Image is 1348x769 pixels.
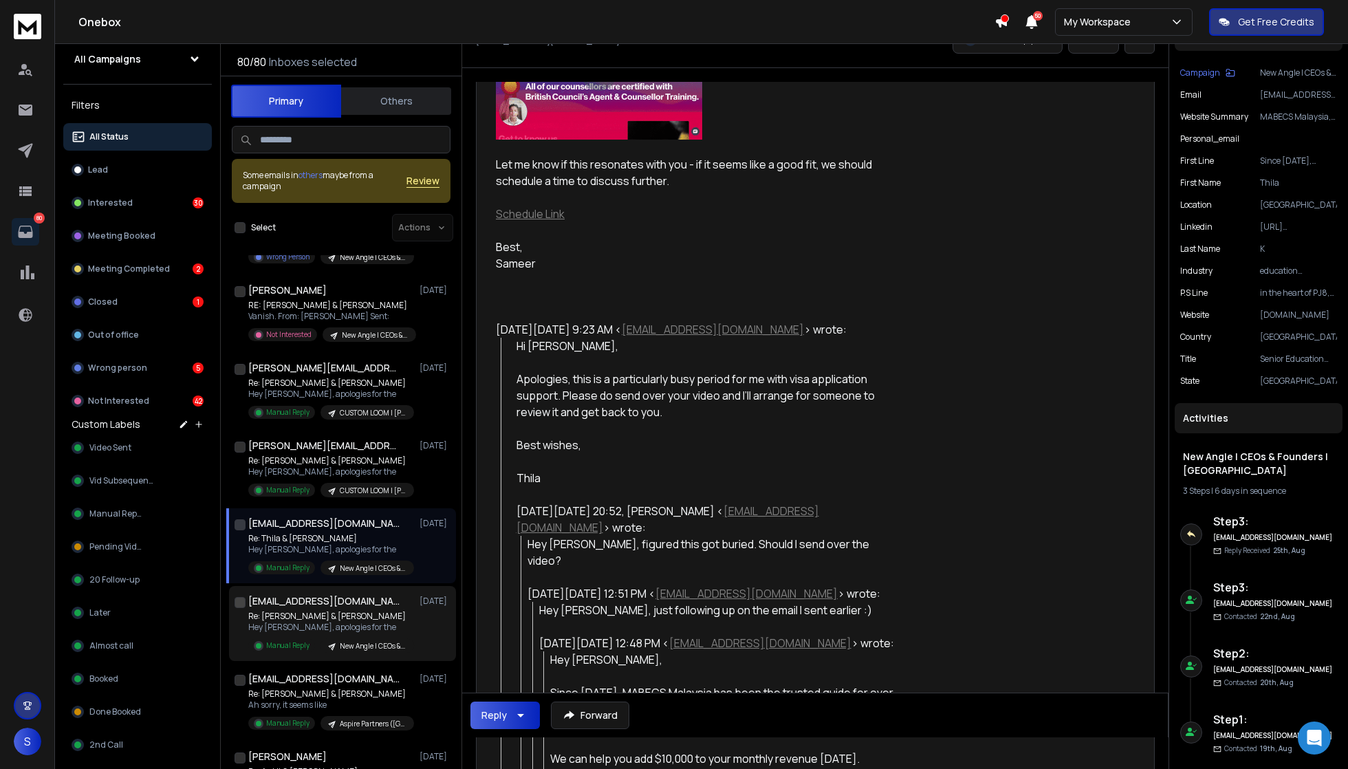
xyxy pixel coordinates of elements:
p: Closed [88,296,118,307]
button: Closed1 [63,288,212,316]
p: K [1260,243,1337,254]
h6: [EMAIL_ADDRESS][DOMAIN_NAME] [1213,532,1334,543]
button: Get Free Credits [1209,8,1324,36]
p: country [1180,332,1211,343]
div: 42 [193,396,204,407]
span: Done Booked [89,706,141,717]
p: P.S Line [1180,288,1208,299]
div: Sameer [496,255,898,272]
a: [EMAIL_ADDRESS][DOMAIN_NAME] [622,322,804,337]
p: Re: [PERSON_NAME] & [PERSON_NAME] [248,689,413,700]
p: [GEOGRAPHIC_DATA] [1260,199,1337,210]
h6: Step 2 : [1213,645,1334,662]
button: Manual Reply [63,500,212,528]
p: CUSTOM LOOM | [PERSON_NAME] | WHOLE WORLD [340,408,406,418]
p: Re: [PERSON_NAME] & [PERSON_NAME] [248,378,413,389]
h6: [EMAIL_ADDRESS][DOMAIN_NAME] [1213,664,1334,675]
p: New Angle | CEOs & Founders | [GEOGRAPHIC_DATA] [1260,67,1337,78]
p: education management [1260,266,1337,277]
p: Aspire Partners ([GEOGRAPHIC_DATA]) (Notice Line) [340,719,406,729]
span: 22nd, Aug [1260,611,1295,621]
p: Re: Thila & [PERSON_NAME] [248,533,413,544]
h1: New Angle | CEOs & Founders | [GEOGRAPHIC_DATA] [1183,450,1334,477]
p: linkedin [1180,221,1213,232]
div: Reply [481,708,507,722]
p: Lead [88,164,108,175]
h1: [PERSON_NAME] [248,750,327,763]
p: Out of office [88,329,139,340]
div: Apologies, this is a particularly busy period for me with visa application support. Please do sen... [517,371,898,420]
p: New Angle | CEOs & Founders | [GEOGRAPHIC_DATA] [340,252,406,263]
span: others [298,169,323,181]
p: [DATE] [420,596,450,607]
p: industry [1180,266,1213,277]
div: 5 [193,362,204,373]
p: Manual Reply [266,718,309,728]
span: Pending Video [89,541,146,552]
h1: [EMAIL_ADDRESS][DOMAIN_NAME] [248,594,400,608]
p: personal_email [1180,133,1239,144]
span: Manual Reply [89,508,143,519]
button: Later [63,599,212,627]
p: state [1180,376,1199,387]
button: Reply [470,702,540,729]
div: Best wishes, Thila [517,437,898,486]
p: [DATE] [420,673,450,684]
button: Booked [63,665,212,693]
p: location [1180,199,1212,210]
h6: Step 3 : [1213,513,1334,530]
span: 25th, Aug [1273,545,1305,555]
p: Meeting Completed [88,263,170,274]
button: Meeting Booked [63,222,212,250]
p: [DOMAIN_NAME] [1260,310,1337,321]
p: Campaign [1180,67,1220,78]
div: [DATE][DATE] 12:51 PM < > wrote: [528,585,898,602]
p: Manual Reply [266,640,309,651]
p: CUSTOM LOOM | [PERSON_NAME] | WHOLE WORLD [340,486,406,496]
h1: All Campaigns [74,52,141,66]
p: 80 [34,213,45,224]
p: Thila [1260,177,1337,188]
p: [DATE] [420,362,450,373]
p: title [1180,354,1196,365]
p: Ah sorry, it seems like [248,700,413,711]
p: Not Interested [266,329,312,340]
p: Senior Education Consultant [1260,354,1337,365]
h1: [PERSON_NAME][EMAIL_ADDRESS][DOMAIN_NAME] [248,361,400,375]
button: S [14,728,41,755]
button: Vid Subsequence [63,467,212,495]
h3: Inboxes selected [269,54,357,70]
label: Select [251,222,276,233]
p: [DATE] [420,751,450,762]
button: 2nd Call [63,731,212,759]
button: Wrong person5 [63,354,212,382]
button: Review [406,174,439,188]
button: Out of office [63,321,212,349]
span: 80 / 80 [237,54,266,70]
span: 6 days in sequence [1215,485,1286,497]
span: 20th, Aug [1260,678,1294,687]
button: Interested30 [63,189,212,217]
button: Lead [63,156,212,184]
p: My Workspace [1064,15,1136,29]
p: Not Interested [88,396,149,407]
p: RE: [PERSON_NAME] & [PERSON_NAME] [248,300,413,311]
p: Hey [PERSON_NAME], apologies for the [248,466,413,477]
div: | [1183,486,1334,497]
button: Meeting Completed2 [63,255,212,283]
p: Hey [PERSON_NAME], apologies for the [248,544,413,555]
div: 30 [193,197,204,208]
p: Contacted [1224,744,1292,754]
p: [GEOGRAPHIC_DATA] [1260,332,1337,343]
p: Re: [PERSON_NAME] & [PERSON_NAME] [248,455,413,466]
p: [DATE] [420,440,450,451]
p: website [1180,310,1209,321]
p: [EMAIL_ADDRESS][DOMAIN_NAME] [1260,89,1337,100]
p: Interested [88,197,133,208]
h6: Step 3 : [1213,579,1334,596]
span: 20 Follow-up [89,574,140,585]
span: Later [89,607,111,618]
p: New Angle | CEOs & Founders | [GEOGRAPHIC_DATA] [340,563,406,574]
p: Manual Reply [266,563,309,573]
